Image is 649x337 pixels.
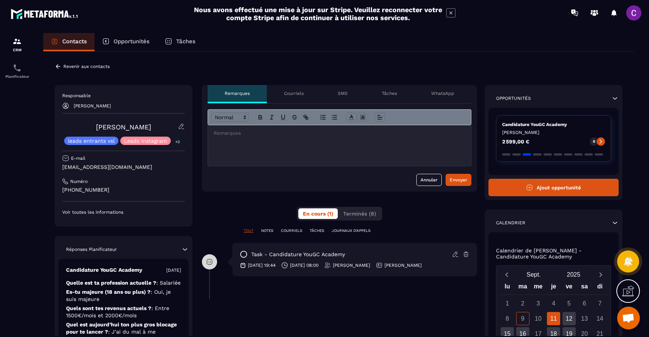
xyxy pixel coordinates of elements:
a: schedulerschedulerPlanificateur [2,58,32,84]
p: Contacts [62,38,87,45]
p: JOURNAUX D'APPELS [332,228,370,233]
div: lu [499,281,515,294]
p: 2 599,00 € [502,139,529,144]
p: Quels sont tes revenus actuels ? [66,305,181,319]
button: Ajout opportunité [488,179,619,196]
button: Open months overlay [514,268,553,281]
a: Opportunités [95,33,157,51]
p: Remarques [225,90,250,96]
p: [DATE] 08:00 [290,262,318,268]
p: CRM [2,48,32,52]
div: 4 [547,297,560,310]
p: Réponses Planificateur [66,246,117,252]
p: Leads Instagram [124,138,167,143]
div: 7 [593,297,606,310]
p: Courriels [284,90,304,96]
div: ma [515,281,531,294]
p: [DATE] 19:44 [248,262,276,268]
p: Revenir aux contacts [63,64,110,69]
div: Envoyer [450,176,467,184]
button: Terminés (8) [339,208,381,219]
div: 5 [562,297,576,310]
div: sa [577,281,592,294]
span: : Salariée [156,280,181,286]
p: [PERSON_NAME] [502,129,605,135]
div: 10 [531,312,545,325]
button: Previous month [499,269,514,280]
a: formationformationCRM [2,31,32,58]
div: 2 [516,297,529,310]
div: je [546,281,561,294]
button: Annuler [416,174,442,186]
p: COURRIELS [281,228,302,233]
div: 3 [531,297,545,310]
p: E-mail [71,155,85,161]
div: 11 [547,312,560,325]
p: Es-tu majeure (18 ans ou plus) ? [66,288,181,303]
a: [PERSON_NAME] [96,123,151,131]
div: 14 [593,312,606,325]
p: Opportunités [113,38,150,45]
div: Ouvrir le chat [617,307,640,329]
p: [PHONE_NUMBER] [62,186,185,194]
p: Candidature YouGC Academy [66,266,142,274]
p: [PERSON_NAME] [74,103,111,109]
p: Numéro [70,178,88,184]
div: 6 [578,297,591,310]
p: Planificateur [2,74,32,79]
p: 0 [593,139,595,144]
p: task - Candidature YouGC Academy [251,251,345,258]
p: WhatsApp [431,90,454,96]
p: Opportunités [496,95,531,101]
span: En cours (1) [303,211,333,217]
h2: Nous avons effectué une mise à jour sur Stripe. Veuillez reconnecter votre compte Stripe afin de ... [194,6,443,22]
p: Quelle est ta profession actuelle ? [66,279,181,287]
button: Next month [594,269,608,280]
p: Tâches [176,38,195,45]
button: En cours (1) [298,208,338,219]
p: Voir toutes les informations [62,209,185,215]
img: scheduler [13,63,22,72]
p: leads entrants vsl [68,138,115,143]
p: NOTES [261,228,273,233]
p: [EMAIL_ADDRESS][DOMAIN_NAME] [62,164,185,171]
p: Tâches [382,90,397,96]
span: Terminés (8) [343,211,376,217]
p: TÂCHES [310,228,324,233]
p: [PERSON_NAME] [333,262,370,268]
img: formation [13,37,22,46]
a: Contacts [43,33,95,51]
div: 1 [501,297,514,310]
div: 12 [562,312,576,325]
p: SMS [338,90,348,96]
button: Envoyer [446,174,471,186]
img: logo [11,7,79,20]
p: Calendrier [496,220,525,226]
button: Open years overlay [554,268,594,281]
div: 9 [516,312,529,325]
div: 13 [578,312,591,325]
div: ve [561,281,577,294]
div: di [592,281,608,294]
div: 8 [501,312,514,325]
div: me [531,281,546,294]
p: Responsable [62,93,185,99]
p: [PERSON_NAME] [384,262,422,268]
p: TOUT [244,228,254,233]
p: Calendrier de [PERSON_NAME] - Candidature YouGC Academy [496,247,611,260]
a: Tâches [157,33,203,51]
p: [DATE] [166,267,181,273]
p: +2 [173,138,183,146]
p: Candidature YouGC Academy [502,121,605,128]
